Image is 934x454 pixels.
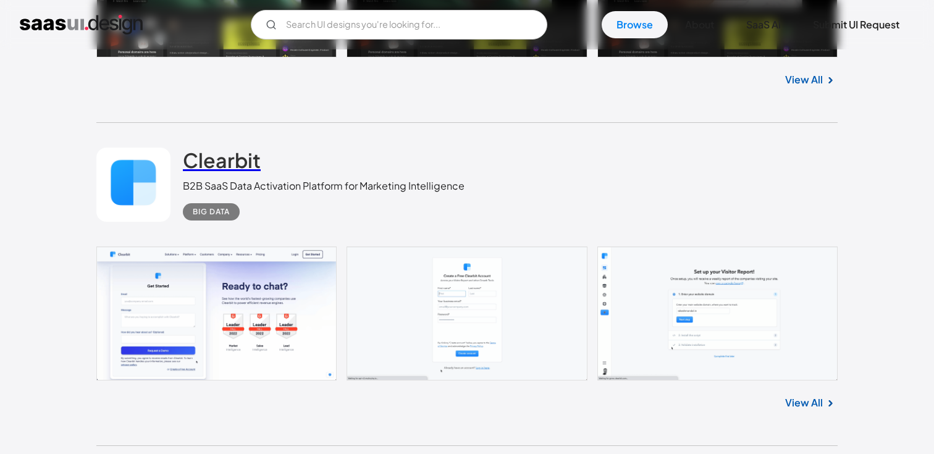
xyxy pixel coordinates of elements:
[183,179,465,193] div: B2B SaaS Data Activation Platform for Marketing Intelligence
[785,72,823,87] a: View All
[602,11,668,38] a: Browse
[251,10,547,40] form: Email Form
[193,204,230,219] div: Big Data
[731,11,796,38] a: SaaS Ai
[20,15,143,35] a: home
[183,148,261,172] h2: Clearbit
[183,148,261,179] a: Clearbit
[785,395,823,410] a: View All
[798,11,914,38] a: Submit UI Request
[670,11,729,38] a: About
[251,10,547,40] input: Search UI designs you're looking for...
